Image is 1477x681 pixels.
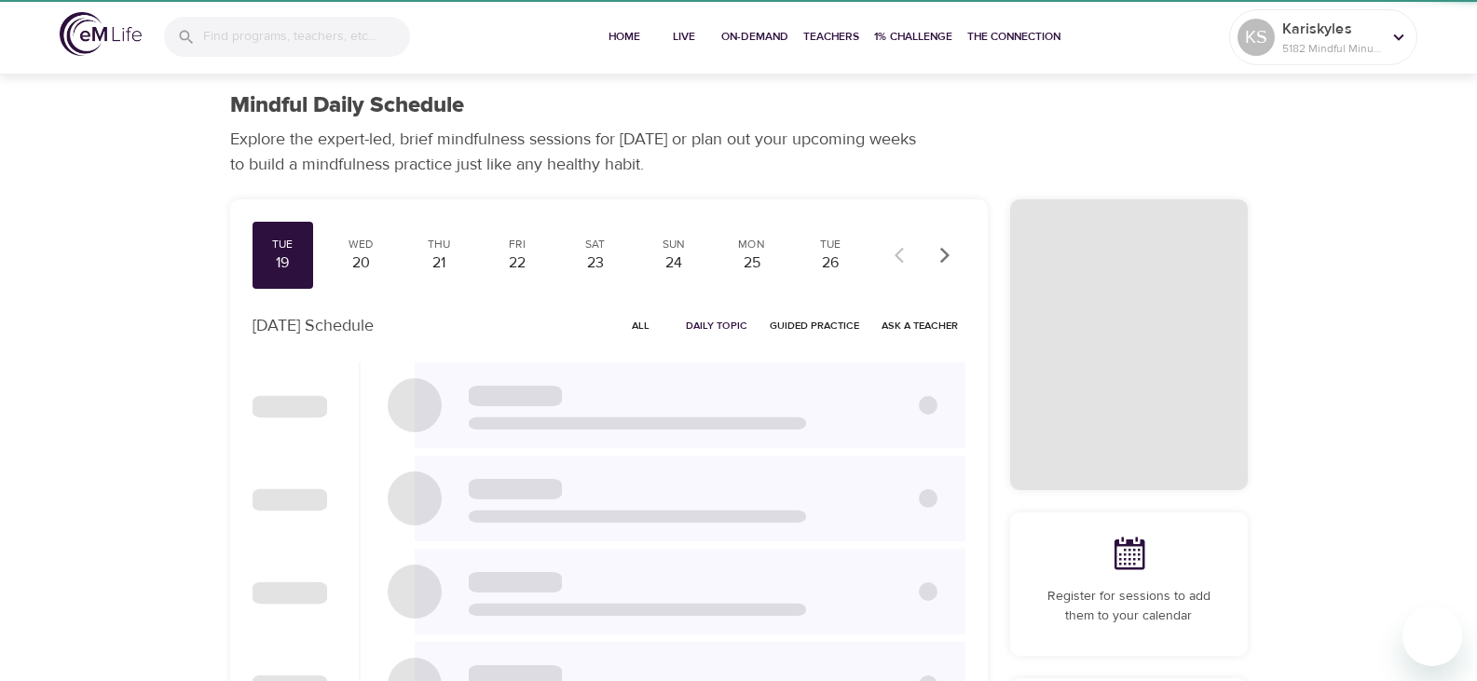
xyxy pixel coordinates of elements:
[967,27,1060,47] span: The Connection
[1033,587,1225,626] p: Register for sessions to add them to your calendar
[337,237,384,252] div: Wed
[602,27,647,47] span: Home
[650,237,697,252] div: Sun
[230,127,929,177] p: Explore the expert-led, brief mindfulness sessions for [DATE] or plan out your upcoming weeks to ...
[721,27,788,47] span: On-Demand
[770,317,859,334] span: Guided Practice
[650,252,697,274] div: 24
[874,27,952,47] span: 1% Challenge
[678,311,755,340] button: Daily Topic
[494,237,540,252] div: Fri
[572,237,619,252] div: Sat
[762,311,867,340] button: Guided Practice
[337,252,384,274] div: 20
[729,237,775,252] div: Mon
[882,317,958,334] span: Ask a Teacher
[619,317,663,334] span: All
[494,252,540,274] div: 22
[803,27,859,47] span: Teachers
[874,311,965,340] button: Ask a Teacher
[807,237,854,252] div: Tue
[416,252,462,274] div: 21
[260,237,307,252] div: Tue
[60,12,142,56] img: logo
[1282,40,1381,57] p: 5182 Mindful Minutes
[572,252,619,274] div: 23
[1282,18,1381,40] p: Kariskyles
[260,252,307,274] div: 19
[203,17,410,57] input: Find programs, teachers, etc...
[1238,19,1275,56] div: KS
[686,317,747,334] span: Daily Topic
[662,27,706,47] span: Live
[230,92,464,119] h1: Mindful Daily Schedule
[611,311,671,340] button: All
[807,252,854,274] div: 26
[1402,606,1462,666] iframe: Button to launch messaging window
[729,252,775,274] div: 25
[416,237,462,252] div: Thu
[253,313,374,338] p: [DATE] Schedule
